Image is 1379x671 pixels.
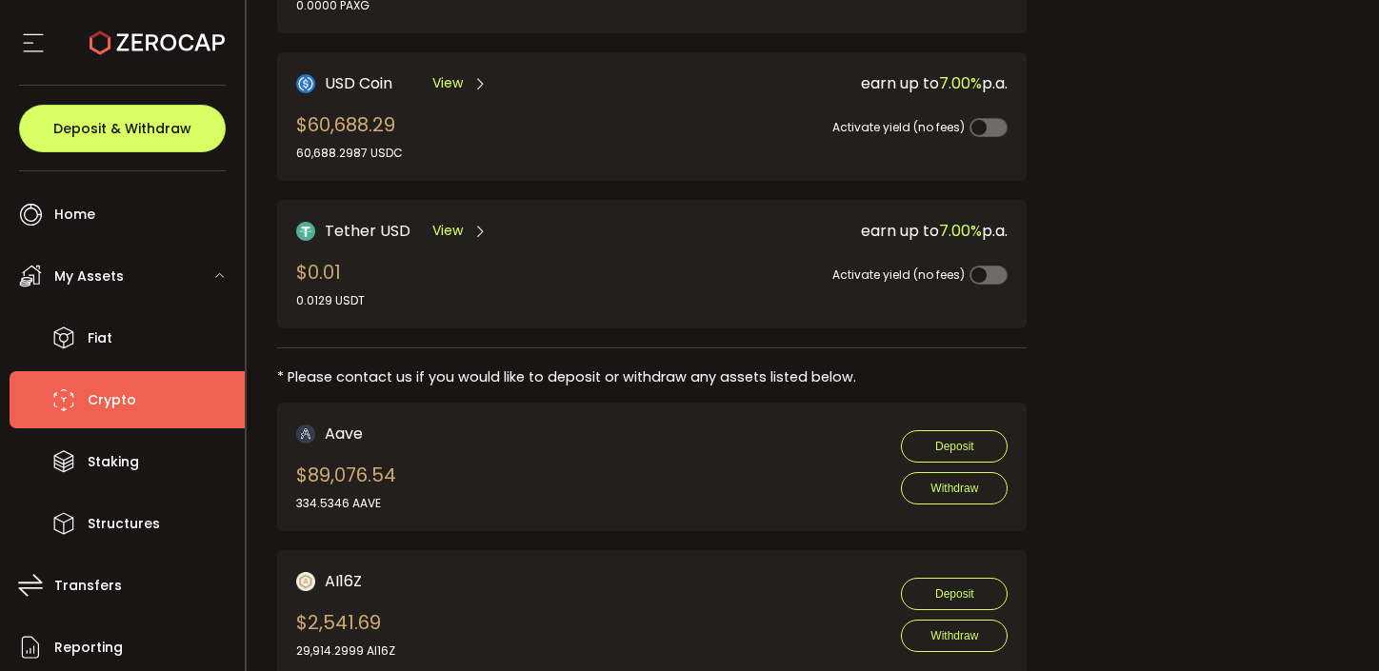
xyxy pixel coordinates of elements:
[325,422,363,445] span: Aave
[296,258,365,309] div: $0.01
[296,424,315,444] img: aave_portfolio.png
[901,472,1008,504] button: Withdraw
[296,145,403,162] div: 60,688.2987 USDC
[939,72,982,94] span: 7.00%
[54,201,95,228] span: Home
[432,73,463,93] span: View
[296,461,396,512] div: $89,076.54
[935,440,974,453] span: Deposit
[88,510,160,538] span: Structures
[88,448,139,476] span: Staking
[296,608,395,660] div: $2,541.69
[53,122,191,135] span: Deposit & Withdraw
[939,220,982,242] span: 7.00%
[930,482,978,495] span: Withdraw
[930,629,978,642] span: Withdraw
[654,71,1008,95] div: earn up to p.a.
[296,110,403,162] div: $60,688.29
[296,292,365,309] div: 0.0129 USDT
[54,634,123,661] span: Reporting
[296,74,315,93] img: USD Coin
[19,105,226,152] button: Deposit & Withdraw
[296,495,396,512] div: 334.5346 AAVE
[901,578,1008,610] button: Deposit
[54,263,124,290] span: My Assets
[88,325,112,352] span: Fiat
[325,219,410,243] span: Tether USD
[832,266,965,283] span: Activate yield (no fees)
[54,572,122,600] span: Transfers
[901,430,1008,463] button: Deposit
[901,620,1008,652] button: Withdraw
[296,222,315,241] img: Tether USD
[952,30,1379,671] iframe: Chat Widget
[296,572,315,591] img: zuPXiwguUFiBOIQyqLOiXsnnNitlx7q4LCwEbLHADjIpTka+Lip0HH8D0VTrd02z+wEAAAAASUVORK5CYII=
[277,367,1028,387] div: * Please contact us if you would like to deposit or withdraw any assets listed below.
[832,119,965,135] span: Activate yield (no fees)
[325,569,362,593] span: AI16Z
[432,221,463,241] span: View
[325,71,392,95] span: USD Coin
[296,642,395,660] div: 29,914.2999 AI16Z
[935,587,974,601] span: Deposit
[654,219,1008,243] div: earn up to p.a.
[88,386,136,414] span: Crypto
